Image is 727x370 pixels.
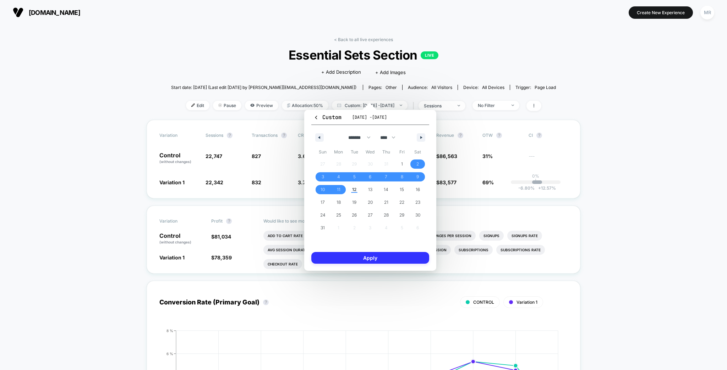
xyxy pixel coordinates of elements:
[394,196,410,209] button: 22
[332,101,408,110] span: Custom: [DATE] - [DATE]
[315,183,331,196] button: 10
[385,170,387,183] span: 7
[536,133,542,138] button: ?
[186,101,209,110] span: Edit
[529,133,568,138] span: CI
[331,146,347,158] span: Mon
[408,85,452,90] div: Audience:
[421,51,438,59] p: LIVE
[416,158,419,170] span: 2
[394,170,410,183] button: 8
[346,170,362,183] button: 5
[245,101,278,110] span: Preview
[410,196,426,209] button: 23
[482,153,493,159] span: 31%
[336,209,341,222] span: 25
[431,231,476,241] li: Pages Per Session
[263,259,302,269] li: Checkout Rate
[518,185,535,191] span: -6.80 %
[538,185,541,191] span: +
[206,133,223,138] span: Sessions
[320,209,326,222] span: 24
[439,153,457,159] span: 86,563
[411,101,419,111] span: |
[218,103,222,107] img: end
[211,254,232,260] span: $
[346,209,362,222] button: 26
[369,170,371,183] span: 6
[384,196,388,209] span: 21
[368,183,372,196] span: 13
[322,170,324,183] span: 3
[311,113,429,125] button: Custom[DATE] -[DATE]
[436,179,457,185] span: $
[399,209,404,222] span: 29
[321,69,361,76] span: + Add Description
[458,85,510,90] span: Device:
[252,133,278,138] span: Transactions
[331,183,347,196] button: 11
[331,170,347,183] button: 4
[479,231,504,241] li: Signups
[410,158,426,170] button: 2
[496,245,545,255] li: Subscriptions Rate
[352,209,357,222] span: 26
[352,183,356,196] span: 12
[378,183,394,196] button: 14
[315,222,331,234] button: 31
[482,179,494,185] span: 69%
[337,183,340,196] span: 11
[410,183,426,196] button: 16
[532,173,539,179] p: 0%
[159,179,185,185] span: Variation 1
[700,6,714,19] div: MR
[281,133,287,138] button: ?
[368,196,373,209] span: 20
[410,209,426,222] button: 30
[263,245,316,255] li: Avg Session Duration
[315,170,331,183] button: 3
[384,209,389,222] span: 28
[431,85,452,90] span: All Visitors
[159,254,185,260] span: Variation 1
[337,170,340,183] span: 4
[378,196,394,209] button: 21
[263,231,307,241] li: Add To Cart Rate
[535,85,556,90] span: Page Load
[11,7,82,18] button: [DOMAIN_NAME]
[159,240,191,244] span: (without changes)
[211,218,223,224] span: Profit
[282,101,328,110] span: Allocation: 50%
[515,85,556,90] div: Trigger:
[315,146,331,158] span: Sun
[478,103,506,108] div: No Filter
[206,153,222,159] span: 22,747
[375,69,406,75] span: + Add Images
[394,183,410,196] button: 15
[321,183,325,196] span: 10
[698,5,716,20] button: MR
[190,47,536,62] span: Essential Sets Section
[439,179,457,185] span: 83,577
[362,146,378,158] span: Wed
[321,222,325,234] span: 31
[315,196,331,209] button: 17
[400,183,404,196] span: 15
[252,153,261,159] span: 827
[287,103,290,107] img: rebalance
[399,196,404,209] span: 22
[394,146,410,158] span: Fri
[311,252,429,264] button: Apply
[454,245,493,255] li: Subscriptions
[213,101,241,110] span: Pause
[362,170,378,183] button: 6
[346,146,362,158] span: Tue
[458,133,463,138] button: ?
[378,209,394,222] button: 28
[378,146,394,158] span: Thu
[516,299,537,305] span: Variation 1
[29,9,80,16] span: [DOMAIN_NAME]
[159,133,198,138] span: Variation
[226,218,232,224] button: ?
[227,133,233,138] button: ?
